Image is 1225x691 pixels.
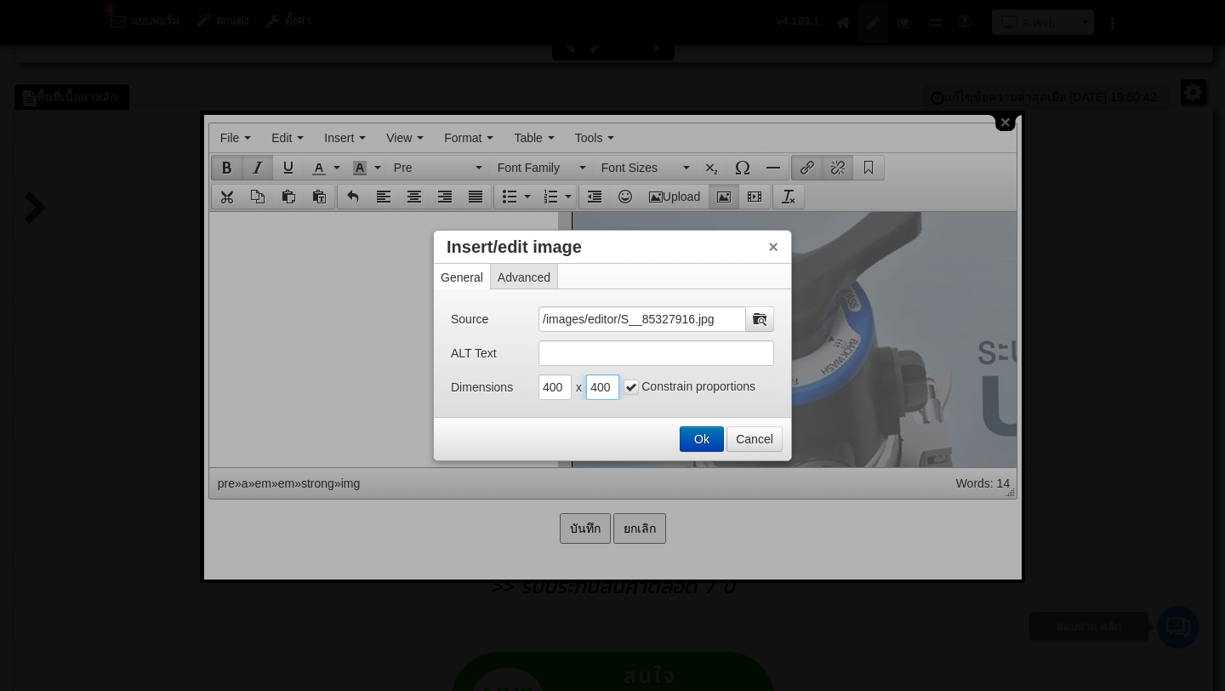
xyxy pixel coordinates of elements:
label: Dimensions [451,380,538,395]
span: Constrain proportions [641,380,755,393]
div: Advanced [491,264,558,288]
div: Insert/edit image [433,230,792,461]
button: Ok [681,427,723,451]
label: Source [451,312,538,327]
button: × [768,238,778,255]
label: x [576,380,582,395]
label: ALT Text [451,346,538,361]
div: General [434,264,491,289]
button: Cancel [727,427,782,451]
